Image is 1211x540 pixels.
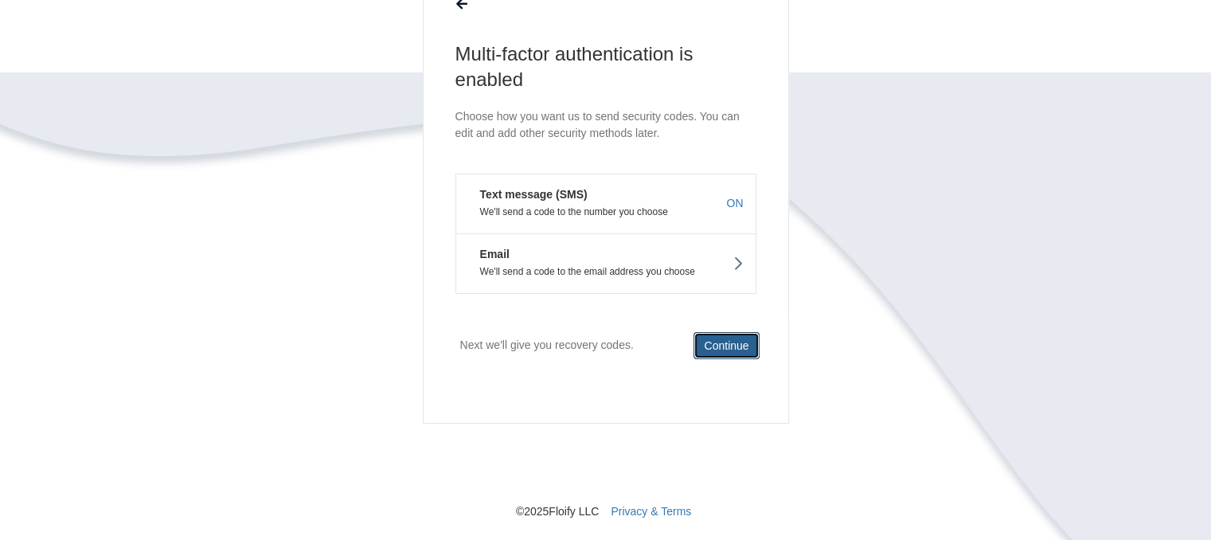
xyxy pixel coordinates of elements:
p: Next we'll give you recovery codes. [460,332,634,358]
p: Choose how you want us to send security codes. You can edit and add other security methods later. [455,108,756,142]
h1: Multi-factor authentication is enabled [455,41,756,92]
em: Email [468,246,510,262]
p: We'll send a code to the email address you choose [468,266,744,277]
button: Continue [693,332,759,359]
em: Text message (SMS) [468,186,588,202]
button: Text message (SMS)We'll send a code to the number you chooseON [455,174,756,233]
span: ON [727,195,744,211]
button: EmailWe'll send a code to the email address you choose [455,233,756,294]
nav: © 2025 Floify LLC [152,424,1060,519]
p: We'll send a code to the number you choose [468,206,744,217]
a: Privacy & Terms [611,505,691,518]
